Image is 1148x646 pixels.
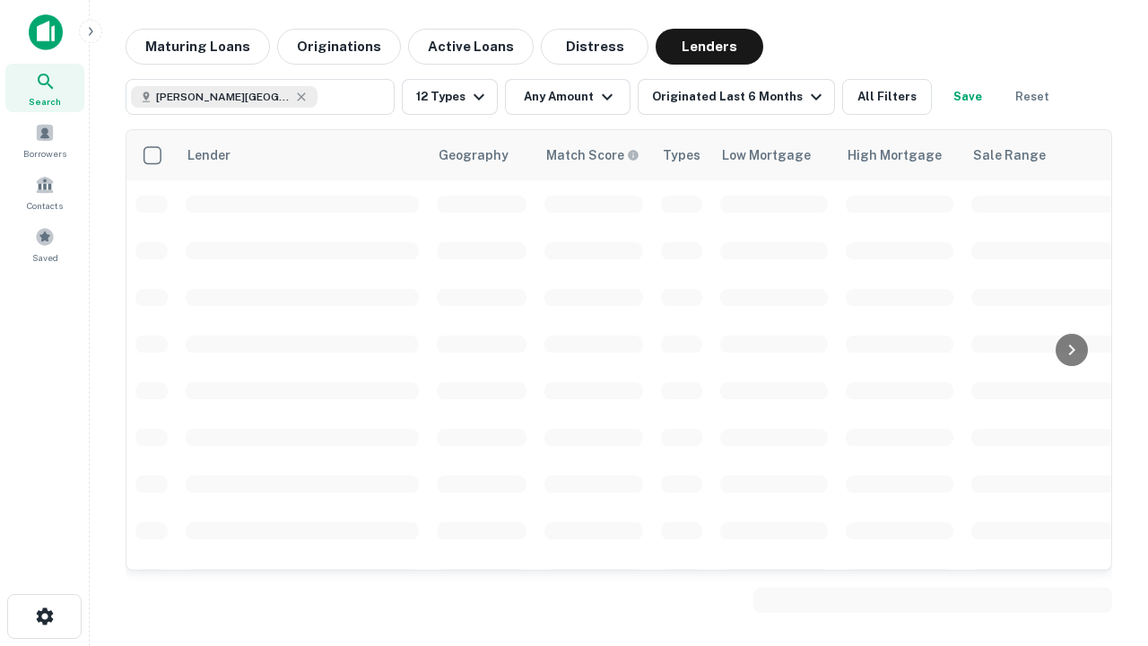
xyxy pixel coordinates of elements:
[546,145,636,165] h6: Match Score
[5,168,84,216] a: Contacts
[5,64,84,112] a: Search
[535,130,652,180] th: Capitalize uses an advanced AI algorithm to match your search with the best lender. The match sco...
[5,116,84,164] a: Borrowers
[402,79,498,115] button: 12 Types
[439,144,509,166] div: Geography
[5,220,84,268] a: Saved
[722,144,811,166] div: Low Mortgage
[277,29,401,65] button: Originations
[187,144,230,166] div: Lender
[29,14,63,50] img: capitalize-icon.png
[973,144,1046,166] div: Sale Range
[638,79,835,115] button: Originated Last 6 Months
[652,130,711,180] th: Types
[939,79,996,115] button: Save your search to get updates of matches that match your search criteria.
[505,79,631,115] button: Any Amount
[541,29,648,65] button: Distress
[428,130,535,180] th: Geography
[23,146,66,161] span: Borrowers
[177,130,428,180] th: Lender
[1004,79,1061,115] button: Reset
[837,130,962,180] th: High Mortgage
[711,130,837,180] th: Low Mortgage
[29,94,61,109] span: Search
[656,29,763,65] button: Lenders
[652,86,827,108] div: Originated Last 6 Months
[962,130,1124,180] th: Sale Range
[848,144,942,166] div: High Mortgage
[156,89,291,105] span: [PERSON_NAME][GEOGRAPHIC_DATA], [GEOGRAPHIC_DATA]
[32,250,58,265] span: Saved
[842,79,932,115] button: All Filters
[27,198,63,213] span: Contacts
[1058,502,1148,589] iframe: Chat Widget
[126,29,270,65] button: Maturing Loans
[546,145,639,165] div: Capitalize uses an advanced AI algorithm to match your search with the best lender. The match sco...
[663,144,700,166] div: Types
[408,29,534,65] button: Active Loans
